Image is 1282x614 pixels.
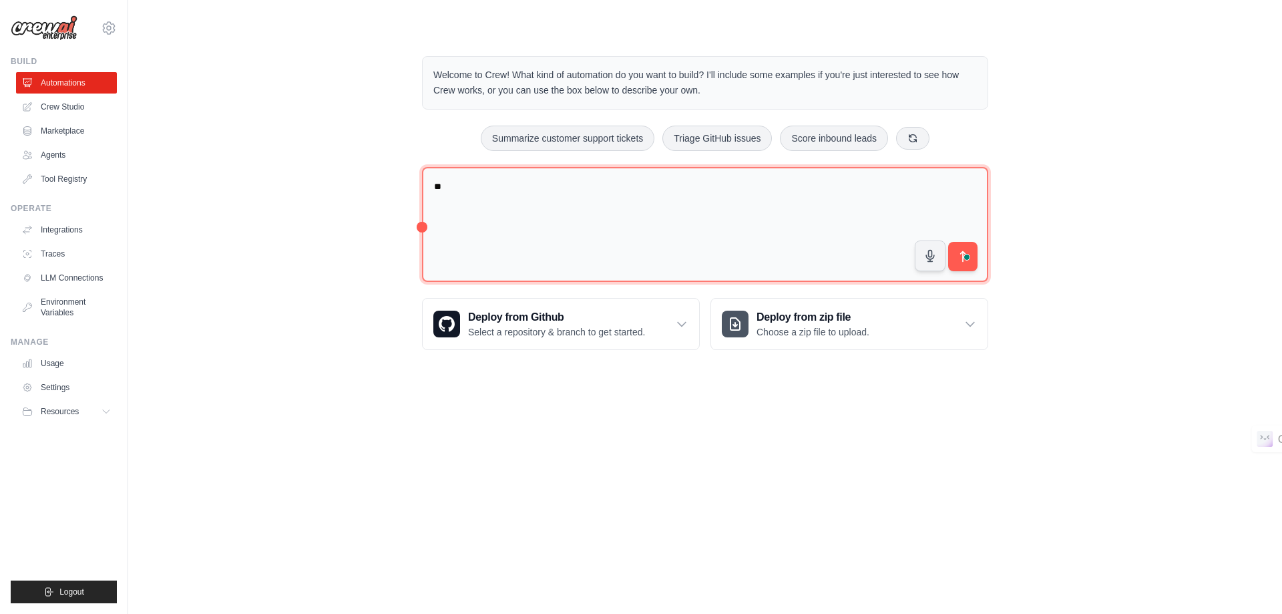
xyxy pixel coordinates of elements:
span: Logout [59,587,84,597]
textarea: To enrich screen reader interactions, please activate Accessibility in Grammarly extension settings [422,167,988,283]
a: Crew Studio [16,96,117,118]
a: Integrations [16,219,117,241]
h3: Deploy from Github [468,309,645,325]
button: Triage GitHub issues [662,126,772,151]
h3: Deploy from zip file [757,309,869,325]
a: Usage [16,353,117,374]
a: Tool Registry [16,168,117,190]
button: Resources [16,401,117,422]
a: Traces [16,243,117,265]
div: Build [11,56,117,67]
p: Welcome to Crew! What kind of automation do you want to build? I'll include some examples if you'... [433,67,977,98]
button: Logout [11,581,117,603]
a: Automations [16,72,117,94]
a: Settings [16,377,117,398]
div: Operate [11,203,117,214]
div: Manage [11,337,117,347]
a: LLM Connections [16,267,117,289]
img: Logo [11,15,77,41]
p: Select a repository & branch to get started. [468,325,645,339]
a: Environment Variables [16,291,117,323]
button: Summarize customer support tickets [481,126,654,151]
button: Score inbound leads [780,126,888,151]
span: Resources [41,406,79,417]
a: Marketplace [16,120,117,142]
a: Agents [16,144,117,166]
p: Choose a zip file to upload. [757,325,869,339]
